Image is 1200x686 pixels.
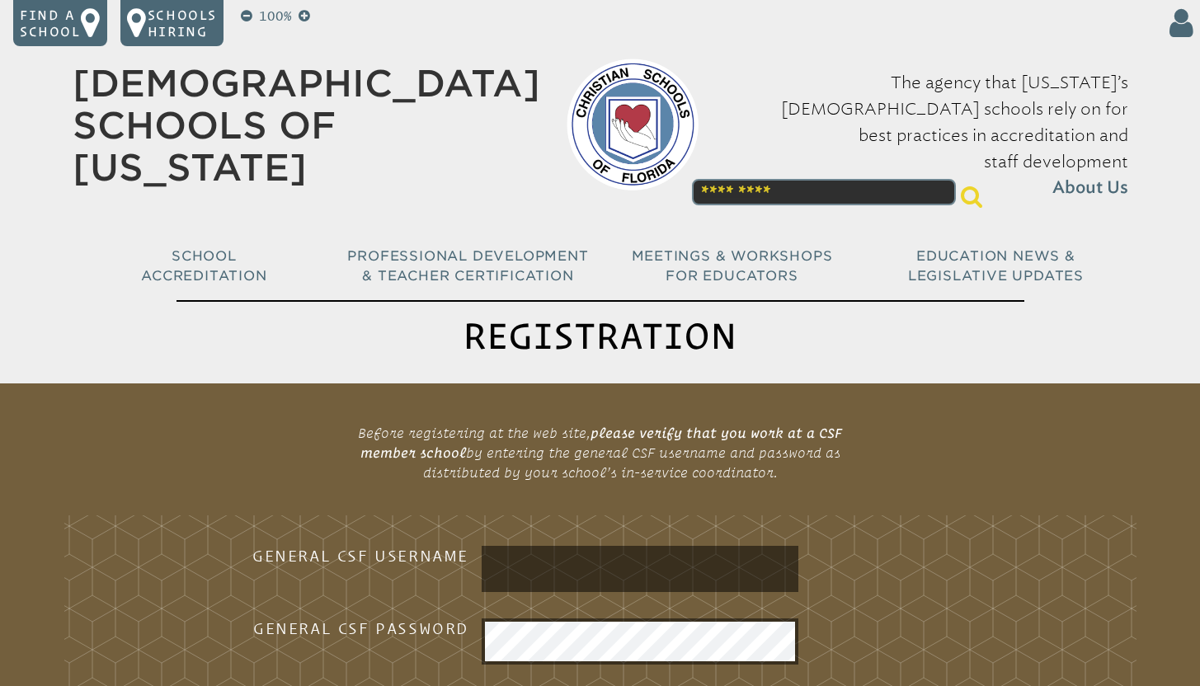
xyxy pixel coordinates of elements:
h3: General CSF Password [205,618,468,638]
span: About Us [1052,175,1128,201]
span: Professional Development & Teacher Certification [347,248,588,284]
span: Meetings & Workshops for Educators [632,248,833,284]
h3: General CSF Username [205,546,468,566]
p: Before registering at the web site, by entering the general CSF username and password as distribu... [330,416,871,489]
span: Education News & Legislative Updates [908,248,1084,284]
p: 100% [256,7,295,26]
p: The agency that [US_STATE]’s [DEMOGRAPHIC_DATA] schools rely on for best practices in accreditati... [725,69,1128,201]
a: [DEMOGRAPHIC_DATA] Schools of [US_STATE] [73,62,540,189]
p: Schools Hiring [148,7,217,40]
p: Find a school [20,7,81,40]
img: csf-logo-web-colors.png [567,59,699,190]
span: School Accreditation [141,248,266,284]
b: please verify that you work at a CSF member school [360,425,843,460]
h1: Registration [176,300,1024,370]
